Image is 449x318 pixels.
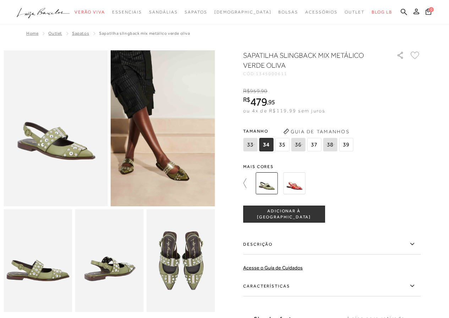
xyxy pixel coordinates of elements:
span: Tamanho [243,126,355,136]
img: image [4,50,108,206]
span: Sandálias [149,10,177,15]
span: Outlet [345,10,365,15]
h1: SAPATILHA SLINGBACK MIX METÁLICO VERDE OLIVA [243,50,376,70]
label: Descrição [243,234,421,255]
img: image [146,209,215,312]
i: , [267,99,275,105]
span: 90 [261,88,267,94]
span: BLOG LB [372,10,392,15]
a: Home [26,31,38,36]
a: categoryNavScreenReaderText [185,6,207,19]
img: image [111,50,215,206]
span: Bolsas [278,10,298,15]
i: R$ [243,88,250,94]
span: Mais cores [243,164,421,169]
img: image [4,209,72,312]
span: 35 [275,138,289,151]
span: 39 [339,138,353,151]
span: 36 [291,138,305,151]
label: Características [243,276,421,296]
span: 0 [429,7,434,12]
a: noSubCategoriesText [214,6,272,19]
a: categoryNavScreenReaderText [278,6,298,19]
button: ADICIONAR À [GEOGRAPHIC_DATA] [243,206,325,223]
div: CÓD: [243,72,385,76]
span: 37 [307,138,321,151]
span: [DEMOGRAPHIC_DATA] [214,10,272,15]
span: 38 [323,138,337,151]
span: 34 [259,138,273,151]
button: Guia de Tamanhos [281,126,352,137]
a: categoryNavScreenReaderText [149,6,177,19]
span: Essenciais [112,10,142,15]
a: Sapatos [72,31,89,36]
span: 33 [243,138,257,151]
span: 95 [268,98,275,106]
a: Acesse o Guia de Cuidados [243,265,303,270]
span: SAPATILHA SLINGBACK MIX METÁLICO VERDE OLIVA [99,31,190,36]
a: categoryNavScreenReaderText [112,6,142,19]
button: 0 [423,8,433,17]
span: ou 4x de R$119,99 sem juros [243,108,325,113]
a: categoryNavScreenReaderText [75,6,105,19]
span: Verão Viva [75,10,105,15]
img: image [75,209,143,312]
span: ADICIONAR À [GEOGRAPHIC_DATA] [243,208,324,221]
img: SAPATILHA SLINGBACK MIX METÁLICO VERDE OLIVA [256,172,278,194]
span: 959 [250,88,259,94]
a: BLOG LB [372,6,392,19]
a: categoryNavScreenReaderText [305,6,338,19]
i: , [260,88,268,94]
span: Sapatos [185,10,207,15]
img: Sapatilha slingback mix metálico vermelha [283,172,305,194]
a: categoryNavScreenReaderText [345,6,365,19]
span: Acessórios [305,10,338,15]
a: Outlet [48,31,62,36]
i: R$ [243,96,250,103]
span: 479 [250,95,267,108]
span: 1345000611 [256,71,288,76]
